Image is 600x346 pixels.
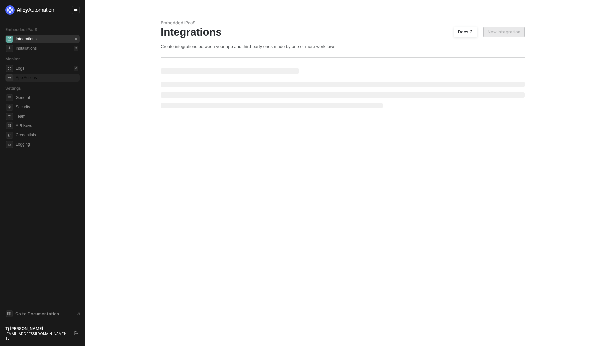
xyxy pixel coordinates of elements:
[16,112,78,120] span: Team
[5,331,68,341] div: [EMAIL_ADDRESS][DOMAIN_NAME] • TJ
[16,131,78,139] span: Credentials
[6,36,13,43] span: integrations
[16,46,37,51] div: Installations
[74,46,78,51] div: 5
[6,104,13,111] span: security
[74,331,78,335] span: logout
[16,75,37,81] div: App Actions
[6,45,13,52] span: installations
[74,8,78,12] span: icon-swap
[6,94,13,101] span: general
[458,29,473,35] div: Docs ↗
[74,66,78,71] div: 0
[161,44,525,49] div: Create integrations between your app and third-party ones made by one or more workflows.
[75,311,82,317] span: document-arrow
[6,113,13,120] span: team
[483,27,525,37] button: New Integration
[6,122,13,129] span: api-key
[5,56,20,61] span: Monitor
[16,36,37,42] div: Integrations
[16,140,78,148] span: Logging
[6,74,13,81] span: icon-app-actions
[5,310,80,318] a: Knowledge Base
[5,5,55,15] img: logo
[16,122,78,130] span: API Keys
[6,132,13,139] span: credentials
[161,20,525,26] div: Embedded iPaaS
[16,103,78,111] span: Security
[16,94,78,102] span: General
[6,310,13,317] span: documentation
[5,5,80,15] a: logo
[16,66,24,71] div: Logs
[74,36,78,42] div: 0
[454,27,477,37] button: Docs ↗
[6,141,13,148] span: logging
[5,86,21,91] span: Settings
[5,326,68,331] div: Tj [PERSON_NAME]
[15,311,59,317] span: Go to Documentation
[161,26,525,38] div: Integrations
[6,65,13,72] span: icon-logs
[5,27,37,32] span: Embedded iPaaS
